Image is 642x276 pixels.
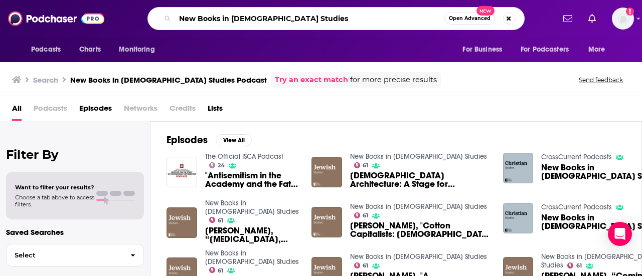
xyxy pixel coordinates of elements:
span: More [588,43,605,57]
h2: Filter By [6,147,144,162]
a: New Books in Jewish Studies [205,199,299,216]
span: for more precise results [350,74,437,86]
a: Michael Lesher, “Sexual Abuse, Shonda and Concealment in the Orthodox Jewish Communities” (McFarl... [205,226,299,243]
div: Search podcasts, credits, & more... [147,7,525,30]
a: 61 [354,162,369,168]
h3: New Books in [DEMOGRAPHIC_DATA] Studies Podcast [70,75,267,85]
img: New Books in Christian Studies - Benjamin J. Segal, "Kohelet's Pursuit of Truth: A New Reading of... [503,153,534,183]
span: [DEMOGRAPHIC_DATA] Architecture: A Stage for [DEMOGRAPHIC_DATA] Liturgy [350,171,491,188]
div: Open Intercom Messenger [608,222,632,246]
a: New Books in Jewish Studies [205,249,299,266]
a: 61 [209,267,224,273]
span: Podcasts [31,43,61,57]
span: Select [7,252,122,258]
span: 61 [218,218,223,223]
img: "Antisemitism in the Academy and the Fate of Jewish Studies: An Insider's View" - Jarrod Tanny [167,157,197,187]
span: Open Advanced [449,16,491,21]
a: New Books in Jewish Studies [350,202,487,211]
svg: Add a profile image [626,8,634,16]
span: Choose a tab above to access filters. [15,194,94,208]
span: 61 [363,263,368,268]
span: For Podcasters [521,43,569,57]
button: Open AdvancedNew [444,13,495,25]
span: Networks [124,100,157,121]
span: [PERSON_NAME], "Cotton Capitalists: [DEMOGRAPHIC_DATA] [DEMOGRAPHIC_DATA] Entrepreneurship in the... [350,221,491,238]
a: 61 [354,212,369,218]
button: open menu [112,40,168,59]
img: Michael Lesher, “Sexual Abuse, Shonda and Concealment in the Orthodox Jewish Communities” (McFarl... [167,207,197,238]
span: 24 [218,163,225,168]
a: "Antisemitism in the Academy and the Fate of Jewish Studies: An Insider's View" - Jarrod Tanny [205,171,299,188]
a: 61 [354,262,369,268]
a: 61 [567,262,582,268]
a: Michael R. Cohen, "Cotton Capitalists: American Jewish Entrepreneurship in the Reconstruction Era... [350,221,491,238]
a: Jewish Architecture: A Stage for Jewish Liturgy [350,171,491,188]
img: Podchaser - Follow, Share and Rate Podcasts [8,9,104,28]
button: Select [6,244,144,266]
a: Show notifications dropdown [584,10,600,27]
img: User Profile [612,8,634,30]
a: Show notifications dropdown [559,10,576,27]
button: open menu [581,40,618,59]
span: "Antisemitism in the Academy and the Fate of Jewish Studies: An Insider's View" - [PERSON_NAME] [205,171,299,188]
button: View All [216,134,252,146]
span: 61 [363,163,368,168]
span: Charts [79,43,101,57]
a: CrossCurrent Podcasts [541,153,612,161]
span: For Business [462,43,502,57]
span: New [476,6,495,16]
img: Jewish Architecture: A Stage for Jewish Liturgy [311,157,342,187]
a: EpisodesView All [167,134,252,146]
span: Logged in as calellac [612,8,634,30]
span: 61 [218,268,223,273]
h2: Episodes [167,134,208,146]
button: Send feedback [576,76,626,84]
a: Try an exact match [275,74,348,86]
img: New Books in Christian Studies - Claudia Setzer, "The Progressives' Bible: How Scriptural Interpr... [503,203,534,233]
button: open menu [455,40,515,59]
span: Want to filter your results? [15,184,94,191]
a: Episodes [79,100,112,121]
a: 24 [209,162,225,168]
a: Lists [208,100,223,121]
button: Show profile menu [612,8,634,30]
span: 61 [576,263,582,268]
span: [PERSON_NAME], “[MEDICAL_DATA], [PERSON_NAME] and Concealment in the [DEMOGRAPHIC_DATA] Communiti... [205,226,299,243]
button: open menu [514,40,583,59]
img: Michael R. Cohen, "Cotton Capitalists: American Jewish Entrepreneurship in the Reconstruction Era... [311,207,342,237]
a: New Books in Jewish Studies [350,252,487,261]
a: New Books in Jewish Studies [350,152,487,161]
span: 61 [363,213,368,218]
a: The Official ISCA Podcast [205,152,283,161]
a: 61 [209,217,224,223]
a: CrossCurrent Podcasts [541,203,612,211]
a: Charts [73,40,107,59]
h3: Search [33,75,58,85]
button: open menu [24,40,74,59]
a: All [12,100,22,121]
input: Search podcasts, credits, & more... [175,11,444,27]
p: Saved Searches [6,227,144,237]
span: Credits [170,100,196,121]
span: Podcasts [34,100,67,121]
span: Monitoring [119,43,154,57]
